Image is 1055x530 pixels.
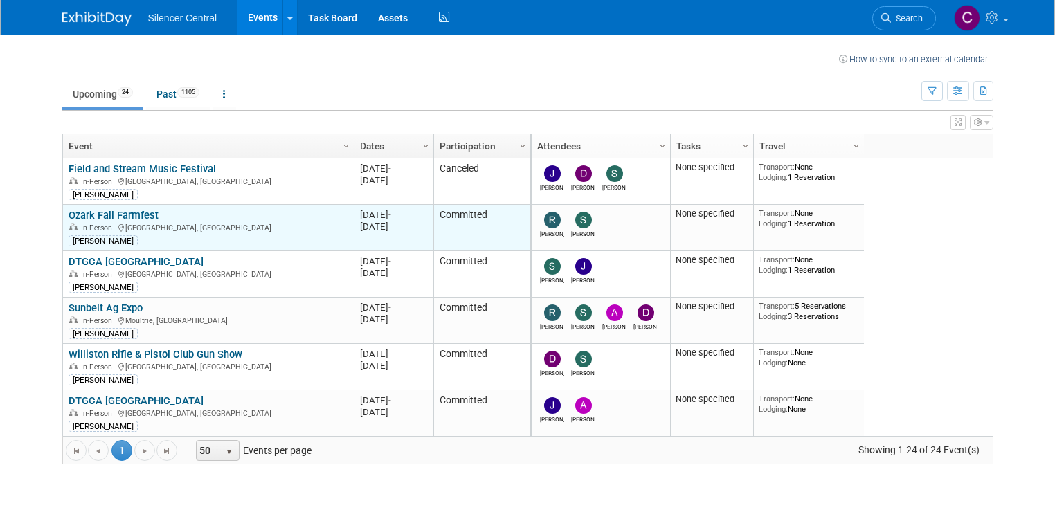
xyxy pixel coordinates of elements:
a: How to sync to an external calendar... [839,54,993,64]
img: In-Person Event [69,363,78,369]
span: - [388,256,391,266]
div: [GEOGRAPHIC_DATA], [GEOGRAPHIC_DATA] [69,360,348,372]
span: In-Person [81,177,116,186]
span: Lodging: [759,172,788,182]
img: In-Person Event [69,316,78,323]
a: Column Settings [339,134,354,155]
div: [PERSON_NAME] [69,421,138,432]
img: In-Person Event [69,409,78,416]
img: ExhibitDay [62,12,132,26]
div: Dean Woods [633,321,658,330]
div: [DATE] [360,221,427,232]
div: [DATE] [360,313,427,325]
span: Lodging: [759,358,788,367]
div: [DATE] [360,348,427,360]
span: Go to the last page [161,446,172,457]
a: Go to the first page [66,440,87,461]
div: [DATE] [360,406,427,418]
a: Column Settings [418,134,433,155]
span: Transport: [759,394,795,403]
span: 1 [111,440,132,461]
img: Steve Phillips [606,165,623,182]
div: [DATE] [360,394,427,406]
div: [PERSON_NAME] [69,235,138,246]
span: - [388,210,391,220]
a: Sunbelt Ag Expo [69,302,143,314]
div: None specified [676,208,748,219]
a: Go to the last page [156,440,177,461]
div: Dayla Hughes [571,182,595,191]
div: [DATE] [360,302,427,313]
div: Justin Armstrong [540,414,564,423]
a: Column Settings [849,134,864,155]
td: Committed [433,205,530,251]
span: In-Person [81,270,116,279]
div: [DATE] [360,163,427,174]
img: Justin Armstrong [544,165,561,182]
div: Dayla Hughes [540,367,564,376]
span: Transport: [759,162,795,172]
img: Rob Young [544,212,561,228]
span: select [224,446,235,457]
img: Steve Phillips [544,258,561,275]
span: Column Settings [341,140,352,152]
img: Sarah Young [575,212,592,228]
div: None specified [676,301,748,312]
div: 5 Reservations 3 Reservations [759,301,858,321]
div: None specified [676,347,748,358]
img: Andrew Sorenson [606,304,623,321]
td: Committed [433,298,530,344]
div: [DATE] [360,209,427,221]
div: [GEOGRAPHIC_DATA], [GEOGRAPHIC_DATA] [69,175,348,187]
span: In-Person [81,409,116,418]
a: Tasks [676,134,744,158]
span: Go to the first page [71,446,82,457]
div: Steve Phillips [571,367,595,376]
div: Andrew Sorenson [602,321,626,330]
div: [DATE] [360,174,427,186]
img: Justin Armstrong [544,397,561,414]
div: [DATE] [360,267,427,279]
a: Attendees [537,134,661,158]
img: In-Person Event [69,177,78,184]
a: Participation [440,134,521,158]
span: Silencer Central [148,12,217,24]
div: Justin Armstrong [571,275,595,284]
div: Rob Young [540,228,564,237]
span: Lodging: [759,311,788,321]
span: - [388,302,391,313]
span: In-Person [81,316,116,325]
div: [GEOGRAPHIC_DATA], [GEOGRAPHIC_DATA] [69,221,348,233]
span: Transport: [759,301,795,311]
td: Committed [433,344,530,390]
div: Rob Young [540,321,564,330]
div: [GEOGRAPHIC_DATA], [GEOGRAPHIC_DATA] [69,407,348,419]
div: None specified [676,255,748,266]
div: Moultrie, [GEOGRAPHIC_DATA] [69,314,348,326]
span: Column Settings [851,140,862,152]
a: Column Settings [655,134,670,155]
span: Column Settings [420,140,431,152]
span: 1105 [177,87,199,98]
img: Dayla Hughes [575,165,592,182]
a: Event [69,134,345,158]
a: Ozark Fall Farmfest [69,209,159,221]
span: Go to the previous page [93,446,104,457]
a: Column Settings [738,134,753,155]
div: None specified [676,394,748,405]
span: - [388,163,391,174]
div: Sarah Young [571,228,595,237]
div: None None [759,347,858,367]
a: Column Settings [515,134,530,155]
div: [DATE] [360,360,427,372]
div: Justin Armstrong [540,182,564,191]
span: Go to the next page [139,446,150,457]
span: Lodging: [759,219,788,228]
img: Steve Phillips [575,351,592,367]
span: - [388,395,391,405]
div: Sarah Young [571,321,595,330]
span: Transport: [759,255,795,264]
img: In-Person Event [69,270,78,277]
img: Sarah Young [575,304,592,321]
div: Steve Phillips [602,182,626,191]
